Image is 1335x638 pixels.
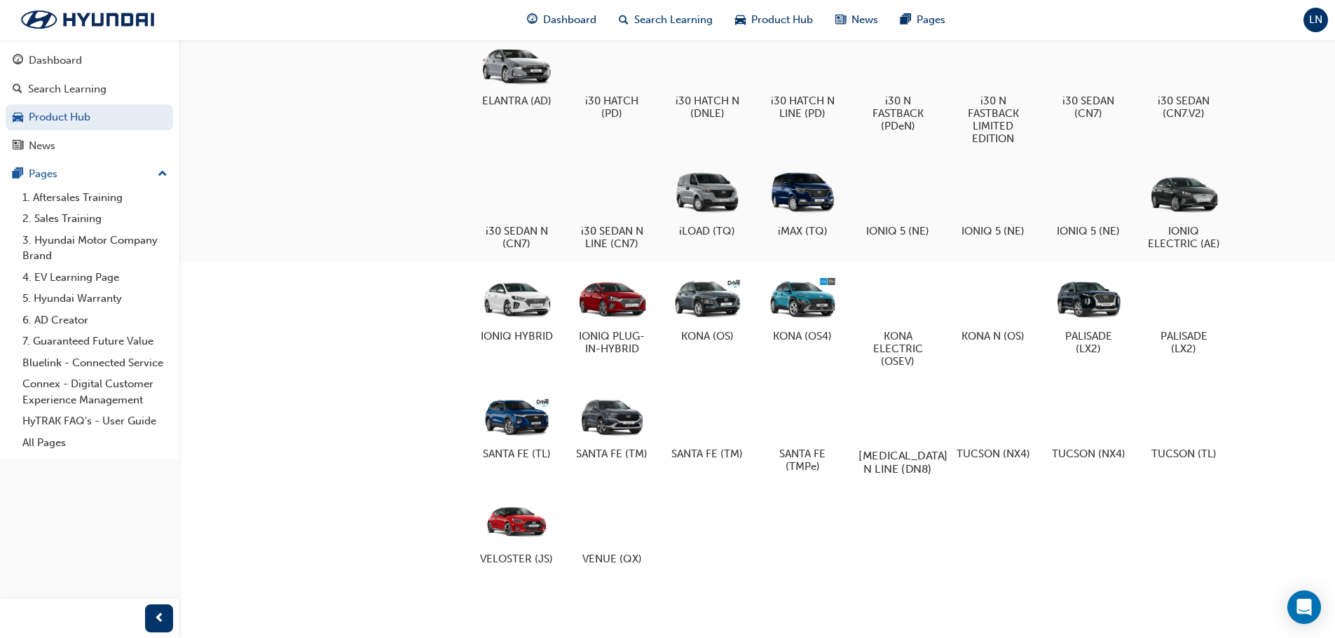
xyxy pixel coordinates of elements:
a: 3. Hyundai Motor Company Brand [17,230,173,267]
a: SANTA FE (TMPe) [760,384,844,478]
button: Pages [6,161,173,187]
div: Open Intercom Messenger [1287,590,1321,624]
h5: i30 N FASTBACK (PDeN) [861,95,935,132]
h5: iLOAD (TQ) [671,225,744,237]
a: car-iconProduct Hub [724,6,824,34]
a: Product Hub [6,104,173,130]
a: i30 SEDAN (CN7) [1046,32,1130,125]
a: search-iconSearch Learning [608,6,724,34]
h5: i30 SEDAN N (CN7) [480,225,554,250]
a: Dashboard [6,48,173,74]
span: Dashboard [543,12,596,28]
a: Search Learning [6,76,173,102]
a: SANTA FE (TM) [570,384,654,466]
a: SANTA FE (TL) [474,384,559,466]
a: TUCSON (NX4) [951,384,1035,466]
h5: i30 SEDAN N LINE (CN7) [575,225,649,250]
a: KONA ELECTRIC (OSEV) [856,267,940,373]
div: Search Learning [28,81,107,97]
h5: KONA ELECTRIC (OSEV) [861,330,935,368]
h5: SANTA FE (TL) [480,448,554,460]
span: car-icon [735,11,746,29]
a: IONIQ PLUG-IN-HYBRID [570,267,654,361]
a: iLOAD (TQ) [665,162,749,243]
a: HyTRAK FAQ's - User Guide [17,410,173,432]
button: LN [1303,8,1328,32]
h5: IONIQ ELECTRIC (AE) [1147,225,1221,250]
a: TUCSON (NX4) [1046,384,1130,466]
a: 5. Hyundai Warranty [17,288,173,310]
div: Pages [29,166,57,182]
span: search-icon [13,83,22,96]
h5: VELOSTER (JS) [480,553,554,565]
a: PALISADE (LX2) [1142,267,1226,361]
h5: SANTA FE (TMPe) [766,448,840,473]
a: IONIQ 5 (NE) [1046,162,1130,243]
span: pages-icon [13,168,23,181]
a: News [6,133,173,159]
h5: SANTA FE (TM) [671,448,744,460]
h5: TUCSON (TL) [1147,448,1221,460]
h5: i30 HATCH N LINE (PD) [766,95,840,120]
a: i30 N FASTBACK LIMITED EDITION [951,32,1035,151]
img: Trak [7,5,168,34]
h5: KONA (OS4) [766,330,840,342]
h5: SANTA FE (TM) [575,448,649,460]
a: ELANTRA (AD) [474,32,559,113]
h5: IONIQ HYBRID [480,330,554,342]
span: prev-icon [154,610,165,627]
h5: VENUE (QX) [575,553,649,565]
span: news-icon [13,140,23,153]
h5: i30 HATCH N (DNLE) [671,95,744,120]
h5: IONIQ PLUG-IN-HYBRID [575,330,649,355]
a: PALISADE (LX2) [1046,267,1130,361]
h5: ELANTRA (AD) [480,95,554,107]
span: News [851,12,878,28]
a: SANTA FE (TM) [665,384,749,466]
h5: i30 SEDAN (CN7.V2) [1147,95,1221,120]
a: i30 HATCH N LINE (PD) [760,32,844,125]
div: News [29,138,55,154]
a: Connex - Digital Customer Experience Management [17,373,173,410]
a: news-iconNews [824,6,889,34]
a: i30 N FASTBACK (PDeN) [856,32,940,138]
span: pages-icon [901,11,911,29]
a: i30 HATCH N (DNLE) [665,32,749,125]
a: 6. AD Creator [17,310,173,331]
span: LN [1309,12,1322,28]
h5: PALISADE (LX2) [1147,330,1221,355]
a: IONIQ 5 (NE) [856,162,940,243]
a: pages-iconPages [889,6,957,34]
h5: iMAX (TQ) [766,225,840,237]
a: guage-iconDashboard [516,6,608,34]
h5: IONIQ 5 (NE) [957,225,1030,237]
a: [MEDICAL_DATA] N LINE (DN8) [856,384,940,478]
a: TUCSON (TL) [1142,384,1226,466]
a: VELOSTER (JS) [474,490,559,571]
a: 7. Guaranteed Future Value [17,331,173,352]
h5: i30 SEDAN (CN7) [1052,95,1125,120]
div: Dashboard [29,53,82,69]
span: car-icon [13,111,23,124]
h5: i30 HATCH (PD) [575,95,649,120]
a: Bluelink - Connected Service [17,352,173,374]
a: 1. Aftersales Training [17,187,173,209]
h5: [MEDICAL_DATA] N LINE (DN8) [858,449,936,476]
h5: TUCSON (NX4) [1052,448,1125,460]
a: IONIQ 5 (NE) [951,162,1035,243]
h5: IONIQ 5 (NE) [861,225,935,237]
a: i30 SEDAN N LINE (CN7) [570,162,654,256]
a: All Pages [17,432,173,454]
span: search-icon [619,11,629,29]
span: up-icon [158,165,167,183]
span: Search Learning [634,12,713,28]
a: IONIQ ELECTRIC (AE) [1142,162,1226,256]
a: 2. Sales Training [17,208,173,230]
a: i30 HATCH (PD) [570,32,654,125]
a: i30 SEDAN (CN7.V2) [1142,32,1226,125]
span: guage-icon [527,11,538,29]
h5: KONA N (OS) [957,330,1030,342]
a: IONIQ HYBRID [474,267,559,348]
